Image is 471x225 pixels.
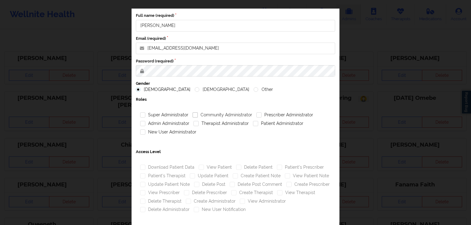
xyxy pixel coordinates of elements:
[194,182,225,187] label: Delete Post
[136,36,335,41] label: Email (required)
[136,87,190,92] label: [DEMOGRAPHIC_DATA]
[136,43,335,54] input: Email address
[136,20,335,32] input: Full name
[136,97,335,102] label: Roles
[140,207,190,212] label: Delete Administrator
[136,81,335,86] label: Gender
[140,129,196,135] label: New User Administrator
[194,207,246,212] label: New User Notification
[199,165,232,170] label: View Patient
[140,165,194,170] label: Download Patient Data
[184,190,227,195] label: Delete Prescriber
[240,199,286,204] label: View Administrator
[254,87,273,92] label: Other
[186,199,235,204] label: Create Administrator
[277,190,315,195] label: View Therapist
[140,112,188,118] label: Super Administrator
[231,190,273,195] label: Create Therapist
[140,121,189,126] label: Admin Administrator
[136,13,335,18] label: Full name (required)
[230,182,282,187] label: Delete Post Comment
[140,199,182,204] label: Delete Therapist
[140,173,186,178] label: Patient's Therapist
[193,112,252,118] label: Community Administrator
[285,173,329,178] label: View Patient Note
[140,190,180,195] label: View Prescriber
[286,182,330,187] label: Create Prescriber
[193,121,249,126] label: Therapist Administrator
[140,182,190,187] label: Update Patient Note
[136,58,335,64] label: Password (required)
[236,165,273,170] label: Delete Patient
[136,149,335,155] label: Access Level
[253,121,303,126] label: Patient Administrator
[190,173,228,178] label: Update Patient
[277,165,324,170] label: Patient's Prescriber
[195,87,249,92] label: [DEMOGRAPHIC_DATA]
[233,173,281,178] label: Create Patient Note
[256,112,313,118] label: Prescriber Administrator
